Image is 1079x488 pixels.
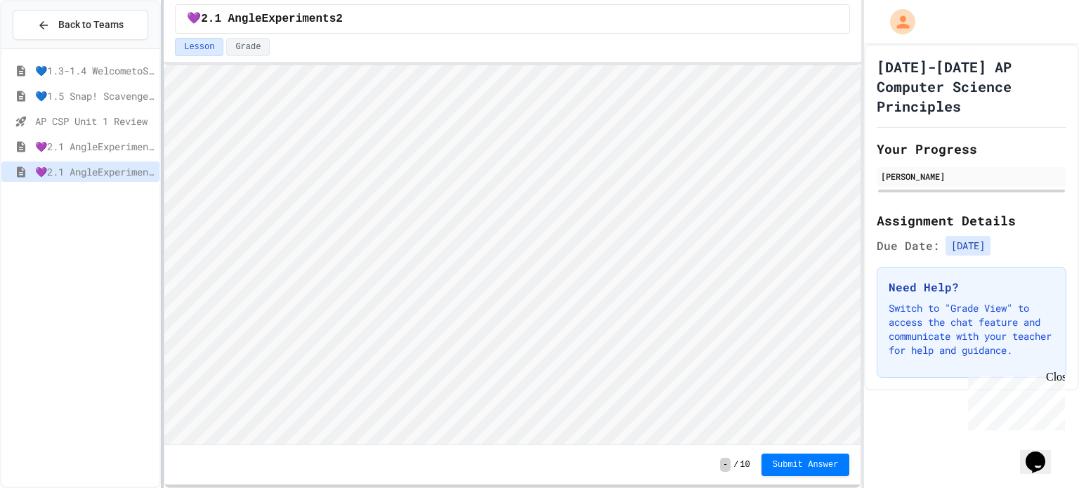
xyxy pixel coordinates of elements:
[877,139,1066,159] h2: Your Progress
[773,459,839,470] span: Submit Answer
[962,371,1065,430] iframe: chat widget
[733,459,738,470] span: /
[889,279,1054,296] h3: Need Help?
[875,6,919,38] div: My Account
[35,164,154,179] span: 💜2.1 AngleExperiments2
[35,114,154,128] span: AP CSP Unit 1 Review
[13,10,148,40] button: Back to Teams
[761,454,850,476] button: Submit Answer
[877,211,1066,230] h2: Assignment Details
[881,170,1062,183] div: [PERSON_NAME]
[58,18,124,32] span: Back to Teams
[877,237,940,254] span: Due Date:
[35,88,154,103] span: 💙1.5 Snap! ScavengerHunt
[164,65,861,444] iframe: To enrich screen reader interactions, please activate Accessibility in Grammarly extension settings
[877,57,1066,116] h1: [DATE]-[DATE] AP Computer Science Principles
[946,236,990,256] span: [DATE]
[226,38,270,56] button: Grade
[740,459,750,470] span: 10
[720,458,731,472] span: -
[187,11,343,27] span: 💜2.1 AngleExperiments2
[6,6,97,89] div: Chat with us now!Close
[889,301,1054,357] p: Switch to "Grade View" to access the chat feature and communicate with your teacher for help and ...
[175,38,223,56] button: Lesson
[35,139,154,154] span: 💜2.1 AngleExperiments1
[35,63,154,78] span: 💙1.3-1.4 WelcometoSnap!
[1020,432,1065,474] iframe: chat widget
